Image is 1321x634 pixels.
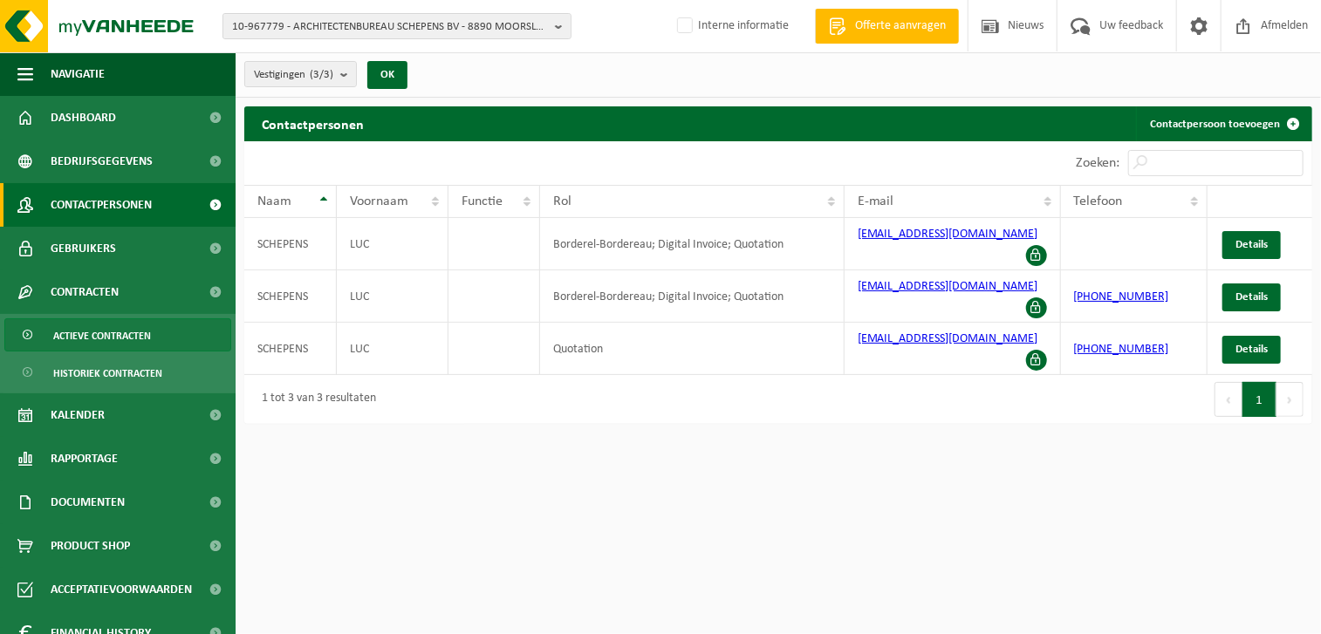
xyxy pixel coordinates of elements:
td: LUC [337,323,448,375]
span: Naam [257,194,291,208]
span: Telefoon [1074,194,1123,208]
button: 1 [1242,382,1277,417]
a: [EMAIL_ADDRESS][DOMAIN_NAME] [858,228,1038,241]
span: Vestigingen [254,62,333,88]
a: [PHONE_NUMBER] [1074,343,1169,356]
span: E-mail [858,194,894,208]
button: Next [1277,382,1304,417]
span: Kalender [51,393,105,437]
a: Contactpersoon toevoegen [1136,106,1311,141]
button: OK [367,61,407,89]
td: Borderel-Bordereau; Digital Invoice; Quotation [540,218,845,270]
span: Bedrijfsgegevens [51,140,153,183]
span: Documenten [51,481,125,524]
a: Historiek contracten [4,356,231,389]
span: Gebruikers [51,227,116,270]
td: SCHEPENS [244,323,337,375]
div: 1 tot 3 van 3 resultaten [253,384,376,415]
button: Previous [1215,382,1242,417]
a: Actieve contracten [4,318,231,351]
a: [EMAIL_ADDRESS][DOMAIN_NAME] [858,332,1038,345]
label: Zoeken: [1076,157,1119,171]
span: Details [1235,291,1268,303]
a: Details [1222,283,1281,311]
label: Interne informatie [674,13,789,39]
button: 10-967779 - ARCHITECTENBUREAU SCHEPENS BV - 8890 MOORSLEDE, AZALEALAAN 11 [222,13,572,39]
span: 10-967779 - ARCHITECTENBUREAU SCHEPENS BV - 8890 MOORSLEDE, AZALEALAAN 11 [232,14,548,40]
span: Rapportage [51,437,118,481]
span: Dashboard [51,96,116,140]
a: Details [1222,336,1281,364]
count: (3/3) [310,69,333,80]
a: [EMAIL_ADDRESS][DOMAIN_NAME] [858,280,1038,293]
span: Rol [553,194,572,208]
td: Borderel-Bordereau; Digital Invoice; Quotation [540,270,845,323]
span: Actieve contracten [53,319,151,352]
td: LUC [337,218,448,270]
td: Quotation [540,323,845,375]
button: Vestigingen(3/3) [244,61,357,87]
span: Offerte aanvragen [851,17,950,35]
span: Functie [462,194,503,208]
span: Navigatie [51,52,105,96]
td: LUC [337,270,448,323]
h2: Contactpersonen [244,106,381,140]
span: Acceptatievoorwaarden [51,568,192,611]
td: SCHEPENS [244,270,337,323]
span: Details [1235,239,1268,250]
span: Voornaam [350,194,408,208]
a: Offerte aanvragen [815,9,959,44]
span: Details [1235,344,1268,355]
a: Details [1222,231,1281,259]
span: Contracten [51,270,119,314]
span: Contactpersonen [51,183,152,227]
a: [PHONE_NUMBER] [1074,290,1169,303]
span: Product Shop [51,524,130,568]
span: Historiek contracten [53,357,162,390]
td: SCHEPENS [244,218,337,270]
